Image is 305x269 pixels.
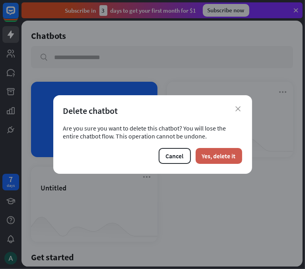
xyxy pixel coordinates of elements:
[63,105,242,116] div: Delete chatbot
[196,148,242,164] button: Yes, delete it
[236,106,241,111] i: close
[6,3,30,27] button: Open LiveChat chat widget
[63,124,242,140] div: Are you sure you want to delete this chatbot? You will lose the entire chatbot flow. This operati...
[159,148,191,164] button: Cancel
